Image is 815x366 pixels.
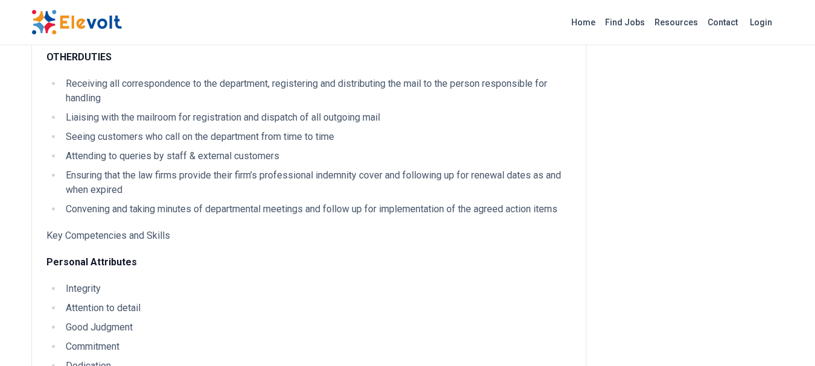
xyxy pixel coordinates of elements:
iframe: Chat Widget [755,308,815,366]
li: Ensuring that the law firms provide their firm’s professional indemnity cover and following up fo... [62,168,571,197]
li: Attending to queries by staff & external customers [62,149,571,163]
strong: OTHERDUTIES [46,51,112,63]
a: Login [743,10,779,34]
li: Attention to detail [62,301,571,315]
a: Find Jobs [600,13,650,32]
li: Seeing customers who call on the department from time to time [62,130,571,144]
li: Commitment [62,339,571,354]
strong: Personal Attributes [46,256,137,268]
a: Contact [703,13,743,32]
a: Home [566,13,600,32]
p: Key Competencies and Skills [46,229,571,243]
a: Resources [650,13,703,32]
li: Receiving all correspondence to the department, registering and distributing the mail to the pers... [62,77,571,106]
li: Good Judgment [62,320,571,335]
li: Convening and taking minutes of departmental meetings and follow up for implementation of the agr... [62,202,571,216]
li: Liaising with the mailroom for registration and dispatch of all outgoing mail [62,110,571,125]
img: Elevolt [31,10,122,35]
li: Integrity [62,282,571,296]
